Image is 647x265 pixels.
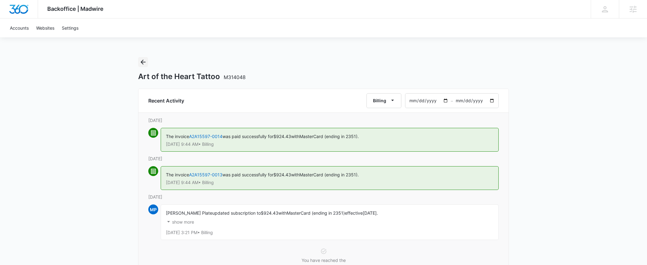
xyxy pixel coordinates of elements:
[148,204,158,214] span: MP
[273,134,291,139] span: $924.43
[172,220,194,224] p: show more
[166,172,189,177] span: The invoice
[138,72,246,81] h1: Art of the Heart Tattoo
[189,134,222,139] a: A2A15597-0014
[363,210,378,216] span: [DATE].
[212,210,261,216] span: updated subscription to
[148,97,184,104] h6: Recent Activity
[291,172,299,177] span: with
[6,19,32,37] a: Accounts
[222,172,273,177] span: was paid successfully for
[224,74,246,80] span: M314048
[189,172,222,177] a: A2A15597-0013
[166,210,212,216] span: [PERSON_NAME] Plate
[148,194,499,200] p: [DATE]
[166,134,189,139] span: The invoice
[148,117,499,124] p: [DATE]
[166,230,493,235] p: [DATE] 3:21 PM • Billing
[287,210,345,216] span: MasterCard (ending in 2351)
[148,155,499,162] p: [DATE]
[58,19,82,37] a: Settings
[222,134,273,139] span: was paid successfully for
[278,210,287,216] span: with
[166,216,194,228] button: show more
[47,6,104,12] span: Backoffice | Madwire
[345,210,363,216] span: effective
[32,19,58,37] a: Websites
[166,180,493,185] p: [DATE] 9:44 AM • Billing
[291,134,299,139] span: with
[366,93,401,108] button: Billing
[261,210,278,216] span: $924.43
[451,98,453,104] span: –
[273,172,291,177] span: $924.43
[299,134,359,139] span: MasterCard (ending in 2351).
[166,142,493,146] p: [DATE] 9:44 AM • Billing
[138,57,148,67] button: Back
[299,172,359,177] span: MasterCard (ending in 2351).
